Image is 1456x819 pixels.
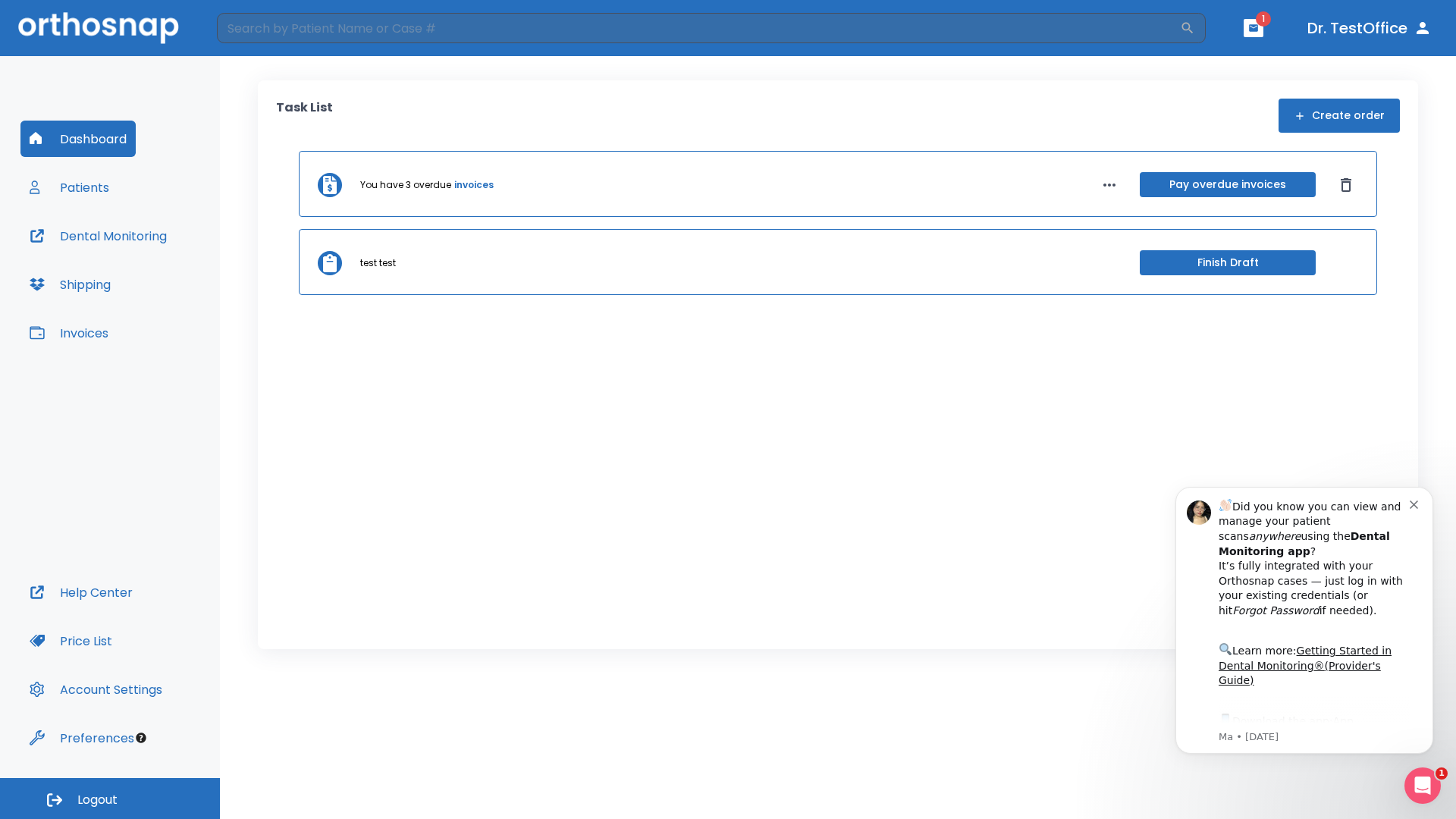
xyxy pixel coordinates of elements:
[134,731,148,745] div: Tooltip anchor
[1140,172,1316,197] button: Pay overdue invoices
[1256,11,1271,27] span: 1
[20,671,171,708] button: Account Settings
[1334,173,1358,197] button: Dismiss
[360,256,396,270] p: test test
[20,266,120,303] button: Shipping
[20,121,136,157] button: Dashboard
[276,99,333,133] p: Task List
[454,178,494,192] a: invoices
[20,169,118,206] button: Patients
[20,315,118,351] button: Invoices
[217,13,1180,43] input: Search by Patient Name or Case #
[1153,468,1456,811] iframe: Intercom notifications message
[1140,250,1316,275] button: Finish Draft
[20,720,143,756] button: Preferences
[20,623,121,659] button: Price List
[1404,767,1441,804] iframe: Intercom live chat
[1436,767,1448,780] span: 1
[20,218,176,254] button: Dental Monitoring
[1301,14,1438,42] button: Dr. TestOffice
[77,792,118,808] span: Logout
[18,12,179,43] img: Orthosnap
[1279,99,1400,133] button: Create order
[20,574,142,610] button: Help Center
[360,178,451,192] p: You have 3 overdue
